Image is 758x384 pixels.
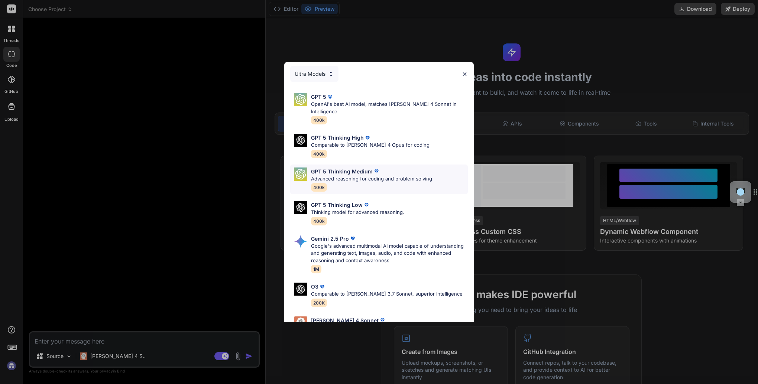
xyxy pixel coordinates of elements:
p: Gemini 2.5 Pro [311,235,349,243]
p: Comparable to [PERSON_NAME] 4 Opus for coding [311,141,430,149]
img: premium [363,201,370,209]
img: premium [349,235,356,242]
p: O3 [311,283,318,290]
div: Ultra Models [290,66,338,82]
span: 400k [311,150,327,158]
p: GPT 5 Thinking Low [311,201,363,209]
span: 400k [311,116,327,124]
img: premium [326,93,334,101]
img: Pick Models [328,71,334,77]
p: Google's advanced multimodal AI model capable of understanding and generating text, images, audio... [311,243,468,264]
img: Pick Models [294,93,307,106]
p: Comparable to [PERSON_NAME] 3.7 Sonnet, superior intelligence [311,290,463,298]
span: 400k [311,217,327,225]
img: premium [379,316,386,324]
span: 200K [311,299,327,307]
img: Pick Models [294,235,307,248]
img: premium [364,134,371,141]
img: close [461,71,468,77]
p: GPT 5 Thinking High [311,134,364,141]
img: Pick Models [294,167,307,181]
p: Thinking model for advanced reasoning. [311,209,404,216]
p: [PERSON_NAME] 4 Sonnet [311,316,379,324]
img: Pick Models [294,134,307,147]
p: GPT 5 [311,93,326,101]
span: 400k [311,183,327,192]
p: GPT 5 Thinking Medium [311,167,373,175]
img: Pick Models [294,283,307,296]
img: premium [318,283,326,290]
img: Pick Models [294,316,307,330]
p: OpenAI's best AI model, matches [PERSON_NAME] 4 Sonnet in Intelligence [311,101,468,115]
img: premium [373,167,380,175]
span: 1M [311,265,321,273]
img: Pick Models [294,201,307,214]
p: Advanced reasoning for coding and problem solving [311,175,432,183]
